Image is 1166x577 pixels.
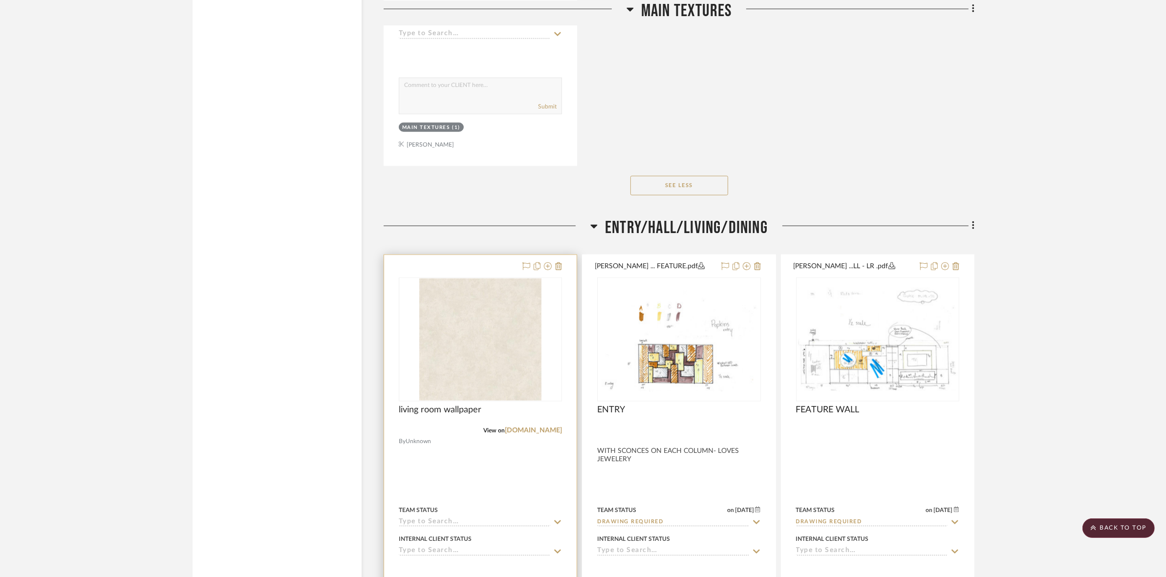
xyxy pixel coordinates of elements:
[399,30,550,39] input: Type to Search…
[538,102,557,111] button: Submit
[399,518,550,527] input: Type to Search…
[605,217,768,238] span: ENTRY/HALL/LIVING/DINING
[598,287,759,391] img: ENTRY
[796,506,835,514] div: Team Status
[734,507,755,513] span: [DATE]
[797,287,958,391] img: FEATURE WALL
[794,261,914,273] button: [PERSON_NAME] ...LL - LR .pdf
[597,506,636,514] div: Team Status
[402,124,450,131] div: MAIN TEXTURES
[399,437,406,446] span: By
[453,124,461,131] div: (1)
[796,518,948,527] input: Type to Search…
[595,261,715,273] button: [PERSON_NAME] ... FEATURE.pdf
[399,278,561,401] div: 0
[399,534,472,543] div: Internal Client Status
[598,278,760,401] div: 0
[933,507,954,513] span: [DATE]
[1082,518,1155,538] scroll-to-top-button: BACK TO TOP
[597,405,625,415] span: ENTRY
[797,278,959,401] div: 0
[597,534,670,543] div: Internal Client Status
[399,506,438,514] div: Team Status
[796,405,860,415] span: FEATURE WALL
[796,534,869,543] div: Internal Client Status
[505,427,562,434] a: [DOMAIN_NAME]
[406,437,431,446] span: Unknown
[727,507,734,513] span: on
[630,176,728,195] button: See Less
[597,547,749,556] input: Type to Search…
[483,427,505,433] span: View on
[399,547,550,556] input: Type to Search…
[926,507,933,513] span: on
[597,518,749,527] input: Type to Search…
[419,278,541,401] img: living room wallpaper
[796,547,948,556] input: Type to Search…
[399,405,481,415] span: living room wallpaper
